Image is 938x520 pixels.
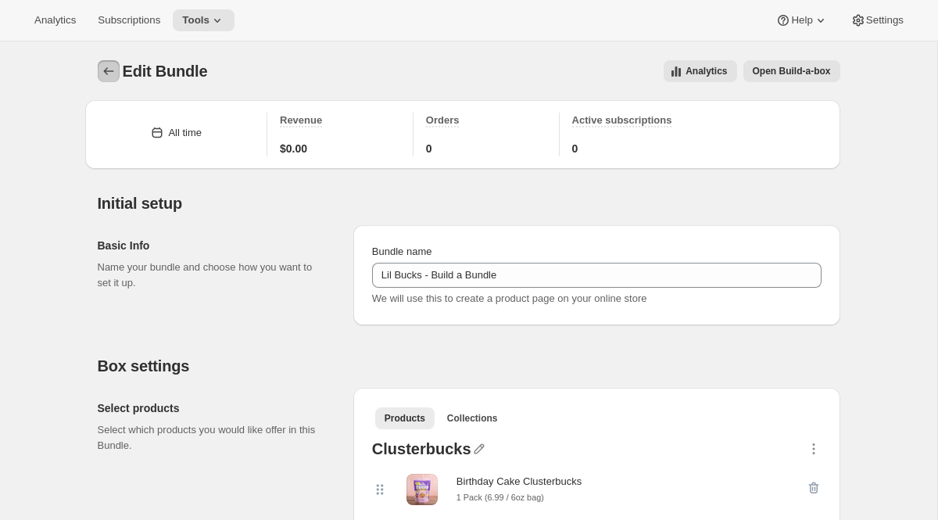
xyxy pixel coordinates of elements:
[280,114,322,126] span: Revenue
[753,65,831,77] span: Open Build-a-box
[98,60,120,82] button: Bundles
[98,14,160,27] span: Subscriptions
[372,292,647,304] span: We will use this to create a product page on your online store
[385,412,425,425] span: Products
[406,474,438,505] img: Birthday Cake Clusterbucks
[791,14,812,27] span: Help
[766,9,837,31] button: Help
[98,194,840,213] h2: Initial setup
[372,263,822,288] input: ie. Smoothie box
[98,238,328,253] h2: Basic Info
[98,422,328,454] p: Select which products you would like offer in this Bundle.
[426,114,460,126] span: Orders
[173,9,234,31] button: Tools
[664,60,736,82] button: View all analytics related to this specific bundles, within certain timeframes
[98,260,328,291] p: Name your bundle and choose how you want to set it up.
[88,9,170,31] button: Subscriptions
[456,493,544,502] small: 1 Pack (6.99 / 6oz bag)
[743,60,840,82] button: View links to open the build-a-box on the online store
[34,14,76,27] span: Analytics
[426,141,432,156] span: 0
[572,114,672,126] span: Active subscriptions
[25,9,85,31] button: Analytics
[866,14,904,27] span: Settings
[372,246,432,257] span: Bundle name
[123,63,208,80] span: Edit Bundle
[572,141,578,156] span: 0
[280,141,307,156] span: $0.00
[686,65,727,77] span: Analytics
[456,474,582,490] div: Birthday Cake Clusterbucks
[372,441,471,461] div: Clusterbucks
[447,412,498,425] span: Collections
[841,9,913,31] button: Settings
[98,357,840,375] h2: Box settings
[182,14,209,27] span: Tools
[168,125,202,141] div: All time
[98,400,328,416] h2: Select products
